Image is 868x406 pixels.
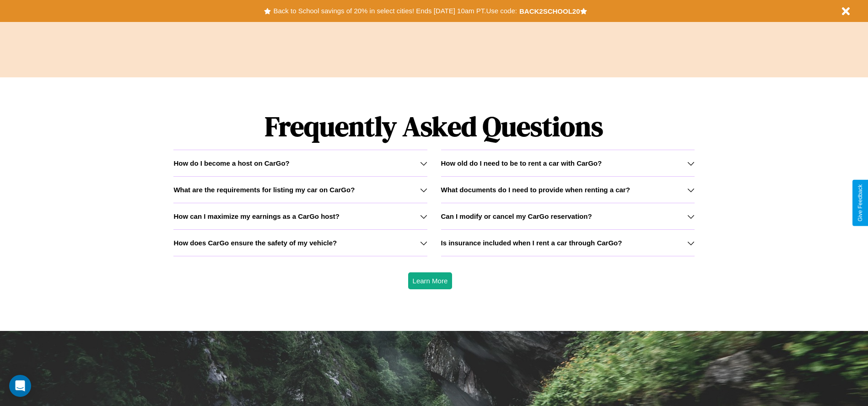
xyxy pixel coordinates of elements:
[9,375,31,397] div: Open Intercom Messenger
[441,239,622,247] h3: Is insurance included when I rent a car through CarGo?
[408,272,453,289] button: Learn More
[441,159,602,167] h3: How old do I need to be to rent a car with CarGo?
[173,186,355,194] h3: What are the requirements for listing my car on CarGo?
[519,7,580,15] b: BACK2SCHOOL20
[173,239,337,247] h3: How does CarGo ensure the safety of my vehicle?
[441,186,630,194] h3: What documents do I need to provide when renting a car?
[857,184,863,222] div: Give Feedback
[173,159,289,167] h3: How do I become a host on CarGo?
[173,212,340,220] h3: How can I maximize my earnings as a CarGo host?
[271,5,519,17] button: Back to School savings of 20% in select cities! Ends [DATE] 10am PT.Use code:
[173,103,694,150] h1: Frequently Asked Questions
[441,212,592,220] h3: Can I modify or cancel my CarGo reservation?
